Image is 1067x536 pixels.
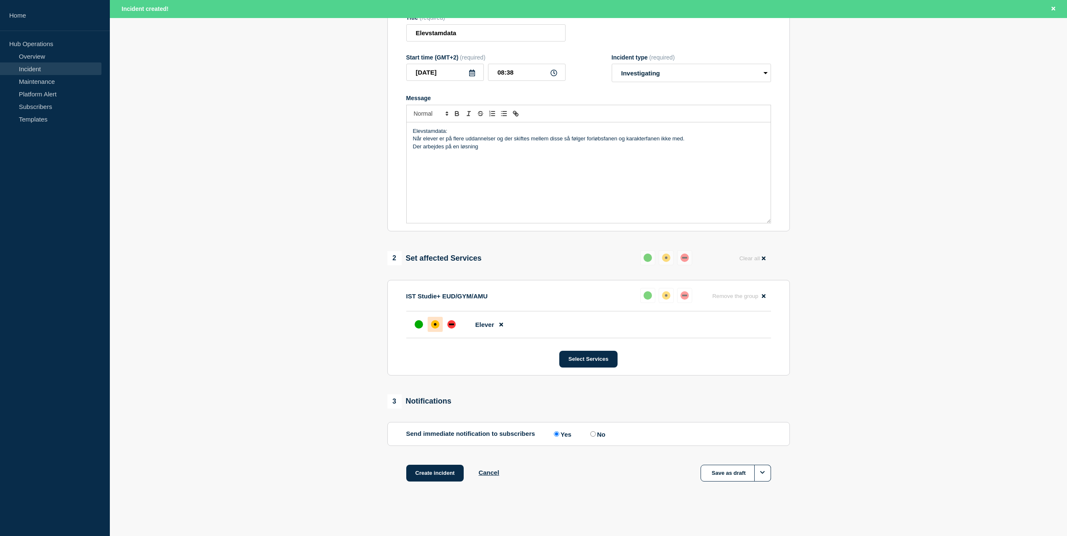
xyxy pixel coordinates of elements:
[475,109,486,119] button: Toggle strikethrough text
[451,109,463,119] button: Toggle bold text
[407,122,771,223] div: Message
[387,251,402,265] span: 2
[640,250,655,265] button: up
[554,431,559,437] input: Yes
[463,109,475,119] button: Toggle italic text
[1048,4,1059,14] button: Close banner
[413,127,764,135] p: Elevstamdata:
[447,320,456,329] div: down
[662,291,670,300] div: affected
[478,469,499,476] button: Cancel
[659,250,674,265] button: affected
[387,394,452,409] div: Notifications
[754,465,771,482] button: Options
[431,320,439,329] div: affected
[387,394,402,409] span: 3
[559,351,618,368] button: Select Services
[590,431,596,437] input: No
[677,250,692,265] button: down
[460,54,485,61] span: (required)
[588,430,605,438] label: No
[486,109,498,119] button: Toggle ordered list
[406,430,535,438] p: Send immediate notification to subscribers
[734,250,771,267] button: Clear all
[475,321,494,328] span: Elever
[488,64,566,81] input: HH:MM
[122,5,169,12] span: Incident created!
[677,288,692,303] button: down
[406,24,566,41] input: Title
[498,109,510,119] button: Toggle bulleted list
[649,54,675,61] span: (required)
[415,320,423,329] div: up
[406,95,771,101] div: Message
[707,288,771,304] button: Remove the group
[644,254,652,262] div: up
[410,109,451,119] span: Font size
[680,254,689,262] div: down
[644,291,652,300] div: up
[406,430,771,438] div: Send immediate notification to subscribers
[552,430,571,438] label: Yes
[712,293,758,299] span: Remove the group
[413,135,764,142] p: Når elever er på flere uddannelser og der skiftes mellem disse så følger forløbsfanen og karakter...
[701,465,771,482] button: Save as draft
[387,251,482,265] div: Set affected Services
[662,254,670,262] div: affected
[510,109,522,119] button: Toggle link
[413,143,764,150] p: Der arbejdes på en løsning
[406,64,484,81] input: YYYY-MM-DD
[612,64,771,82] select: Incident type
[680,291,689,300] div: down
[406,54,566,61] div: Start time (GMT+2)
[640,288,655,303] button: up
[406,465,464,482] button: Create incident
[612,54,771,61] div: Incident type
[659,288,674,303] button: affected
[406,293,488,300] p: IST Studie+ EUD/GYM/AMU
